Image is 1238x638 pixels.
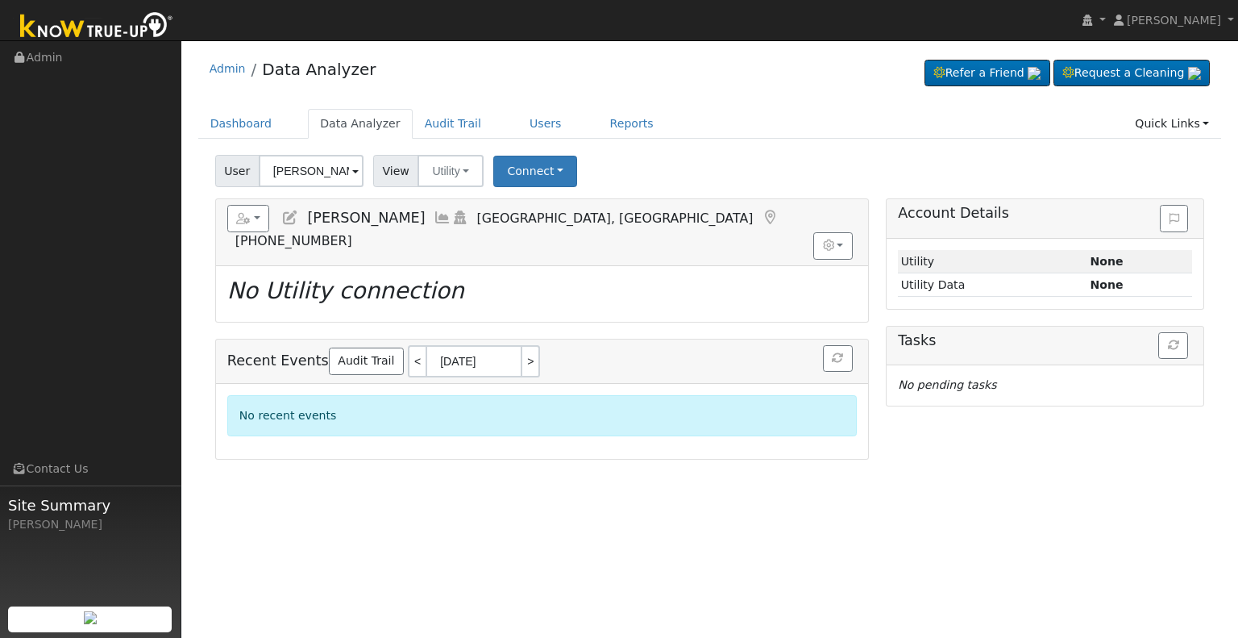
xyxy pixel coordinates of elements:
span: [PHONE_NUMBER] [235,233,352,248]
a: Users [517,109,574,139]
a: Login As (last 09/15/2025 9:24:53 AM) [451,210,469,226]
h5: Account Details [898,205,1192,222]
strong: None [1090,278,1123,291]
span: [PERSON_NAME] [307,210,425,226]
a: Map [761,210,779,226]
span: Site Summary [8,494,172,516]
a: < [408,345,426,377]
h5: Recent Events [227,345,857,377]
a: Admin [210,62,246,75]
a: Data Analyzer [262,60,376,79]
a: > [522,345,540,377]
a: Data Analyzer [308,109,413,139]
a: Refer a Friend [924,60,1050,87]
span: [PERSON_NAME] [1127,14,1221,27]
img: Know True-Up [12,9,181,45]
a: Audit Trail [413,109,493,139]
button: Connect [493,156,577,187]
div: No recent events [227,395,857,436]
div: [PERSON_NAME] [8,516,172,533]
a: Multi-Series Graph [434,210,451,226]
button: Issue History [1160,205,1188,232]
a: Request a Cleaning [1053,60,1210,87]
i: No pending tasks [898,378,996,391]
button: Utility [418,155,484,187]
span: User [215,155,260,187]
i: No Utility connection [227,277,464,304]
img: retrieve [84,611,97,624]
a: Edit User (37191) [281,210,299,226]
span: [GEOGRAPHIC_DATA], [GEOGRAPHIC_DATA] [477,211,754,226]
input: Select a User [259,155,364,187]
a: Dashboard [198,109,285,139]
td: Utility [898,250,1087,273]
td: Utility Data [898,273,1087,297]
img: retrieve [1188,67,1201,80]
h5: Tasks [898,332,1192,349]
strong: ID: null, authorized: None [1090,255,1123,268]
span: View [373,155,419,187]
a: Reports [598,109,666,139]
button: Refresh [823,345,853,373]
img: retrieve [1028,67,1041,80]
button: Refresh [1158,332,1188,360]
a: Quick Links [1123,109,1221,139]
a: Audit Trail [329,348,404,375]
